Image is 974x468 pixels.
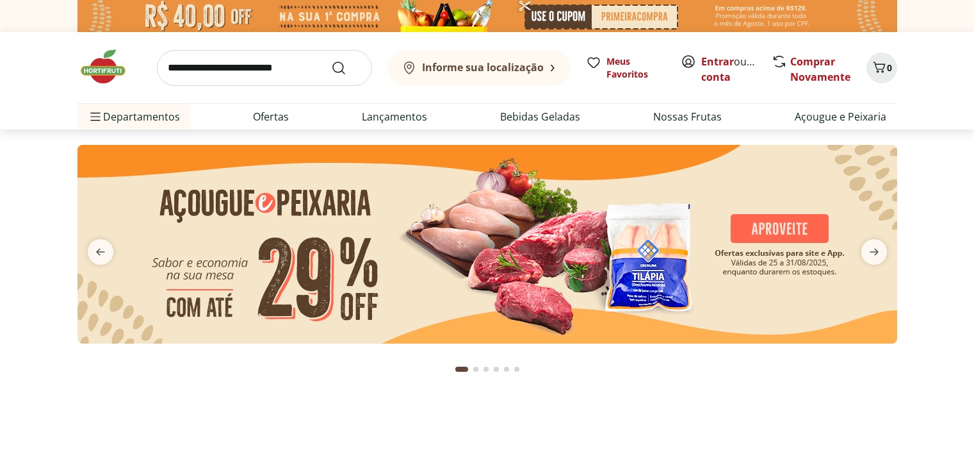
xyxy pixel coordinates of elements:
span: 0 [887,62,892,74]
span: Departamentos [88,101,180,132]
button: Current page from fs-carousel [453,354,471,385]
a: Comprar Novamente [790,54,850,84]
button: Go to page 3 from fs-carousel [481,354,491,385]
img: Hortifruti [77,47,142,86]
span: ou [701,54,758,85]
button: Go to page 2 from fs-carousel [471,354,481,385]
b: Informe sua localização [422,60,544,74]
a: Nossas Frutas [653,109,722,124]
span: Meus Favoritos [606,55,665,81]
a: Lançamentos [362,109,427,124]
button: Submit Search [331,60,362,76]
a: Meus Favoritos [586,55,665,81]
button: Go to page 6 from fs-carousel [512,354,522,385]
img: açougue [77,145,897,344]
button: next [851,239,897,265]
button: Go to page 5 from fs-carousel [501,354,512,385]
button: Carrinho [866,53,897,83]
a: Criar conta [701,54,772,84]
button: Go to page 4 from fs-carousel [491,354,501,385]
input: search [157,50,372,86]
a: Entrar [701,54,734,69]
button: previous [77,239,124,265]
a: Bebidas Geladas [500,109,580,124]
a: Açougue e Peixaria [795,109,886,124]
button: Informe sua localização [387,50,571,86]
button: Menu [88,101,103,132]
a: Ofertas [253,109,289,124]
